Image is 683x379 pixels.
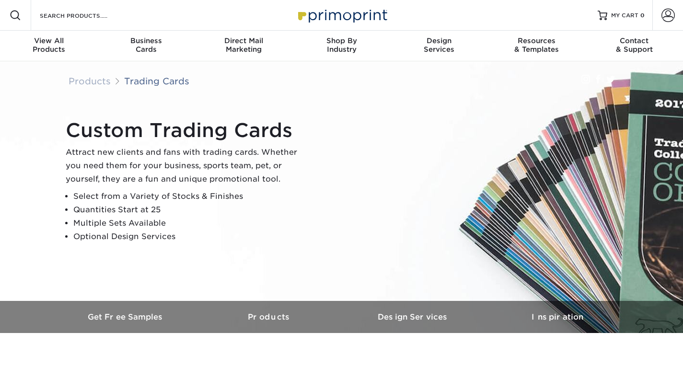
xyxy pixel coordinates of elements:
[488,31,586,61] a: Resources& Templates
[198,312,342,322] h3: Products
[54,312,198,322] h3: Get Free Samples
[124,76,189,86] a: Trading Cards
[98,36,196,45] span: Business
[198,301,342,333] a: Products
[342,312,486,322] h3: Design Services
[54,301,198,333] a: Get Free Samples
[293,36,391,54] div: Industry
[66,146,305,186] p: Attract new clients and fans with trading cards. Whether you need them for your business, sports ...
[293,36,391,45] span: Shop By
[293,31,391,61] a: Shop ByIndustry
[585,36,683,45] span: Contact
[73,217,305,230] li: Multiple Sets Available
[486,312,629,322] h3: Inspiration
[390,31,488,61] a: DesignServices
[98,31,196,61] a: BusinessCards
[39,10,132,21] input: SEARCH PRODUCTS.....
[98,36,196,54] div: Cards
[73,230,305,243] li: Optional Design Services
[294,5,390,25] img: Primoprint
[195,36,293,45] span: Direct Mail
[66,119,305,142] h1: Custom Trading Cards
[488,36,586,45] span: Resources
[640,12,645,19] span: 0
[390,36,488,45] span: Design
[73,203,305,217] li: Quantities Start at 25
[585,36,683,54] div: & Support
[195,36,293,54] div: Marketing
[390,36,488,54] div: Services
[69,76,111,86] a: Products
[195,31,293,61] a: Direct MailMarketing
[488,36,586,54] div: & Templates
[486,301,629,333] a: Inspiration
[342,301,486,333] a: Design Services
[611,11,638,20] span: MY CART
[73,190,305,203] li: Select from a Variety of Stocks & Finishes
[585,31,683,61] a: Contact& Support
